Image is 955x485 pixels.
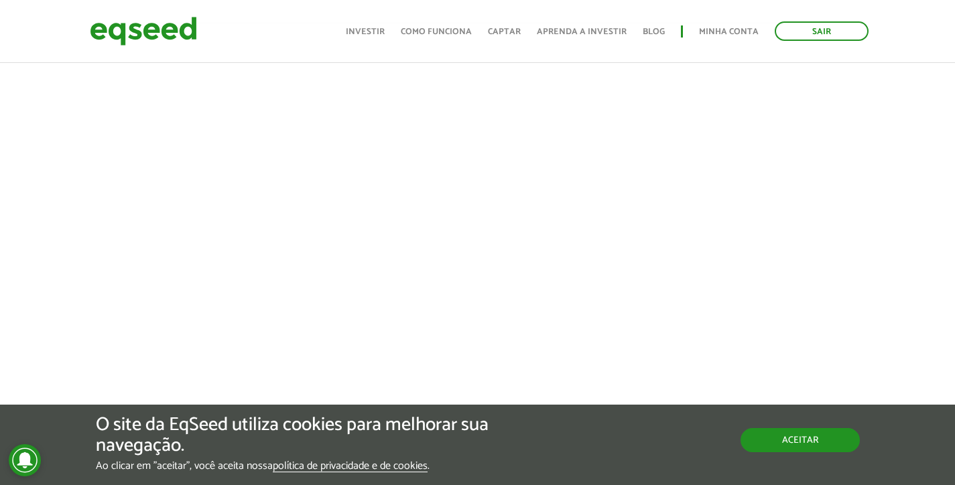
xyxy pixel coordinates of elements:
[537,27,627,36] a: Aprenda a investir
[775,21,869,41] a: Sair
[96,415,554,456] h5: O site da EqSeed utiliza cookies para melhorar sua navegação.
[346,27,385,36] a: Investir
[273,461,428,472] a: política de privacidade e de cookies
[96,460,554,472] p: Ao clicar em "aceitar", você aceita nossa .
[90,13,197,49] img: EqSeed
[401,27,472,36] a: Como funciona
[699,27,759,36] a: Minha conta
[741,428,860,452] button: Aceitar
[488,27,521,36] a: Captar
[96,50,860,480] iframe: JetBov | Oferta disponível
[643,27,665,36] a: Blog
